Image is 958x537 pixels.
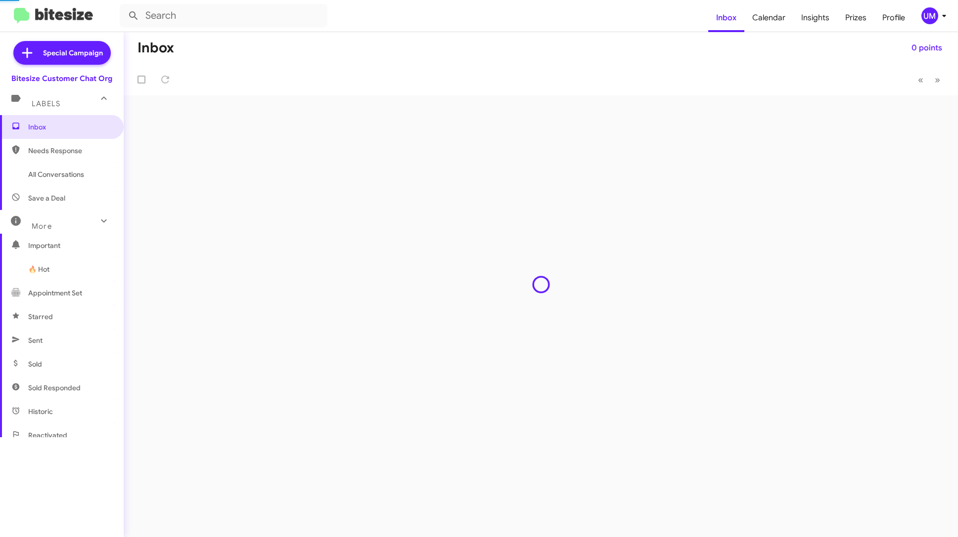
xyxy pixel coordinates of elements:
[708,3,744,32] a: Inbox
[28,359,42,369] span: Sold
[28,407,53,416] span: Historic
[912,39,942,57] span: 0 points
[921,7,938,24] div: UM
[28,169,84,179] span: All Conversations
[918,74,923,86] span: «
[28,122,112,132] span: Inbox
[913,7,947,24] button: UM
[32,99,60,108] span: Labels
[28,430,67,440] span: Reactivated
[28,335,43,345] span: Sent
[837,3,874,32] a: Prizes
[28,241,112,250] span: Important
[874,3,913,32] a: Profile
[793,3,837,32] a: Insights
[32,222,52,231] span: More
[11,74,112,83] div: Bitesize Customer Chat Org
[28,146,112,156] span: Needs Response
[28,264,49,274] span: 🔥 Hot
[744,3,793,32] a: Calendar
[137,40,174,56] h1: Inbox
[120,4,327,28] input: Search
[904,39,950,57] button: 0 points
[912,70,929,90] button: Previous
[43,48,103,58] span: Special Campaign
[28,288,82,298] span: Appointment Set
[935,74,940,86] span: »
[929,70,946,90] button: Next
[912,70,946,90] nav: Page navigation example
[13,41,111,65] a: Special Campaign
[28,383,81,393] span: Sold Responded
[28,193,65,203] span: Save a Deal
[28,312,53,322] span: Starred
